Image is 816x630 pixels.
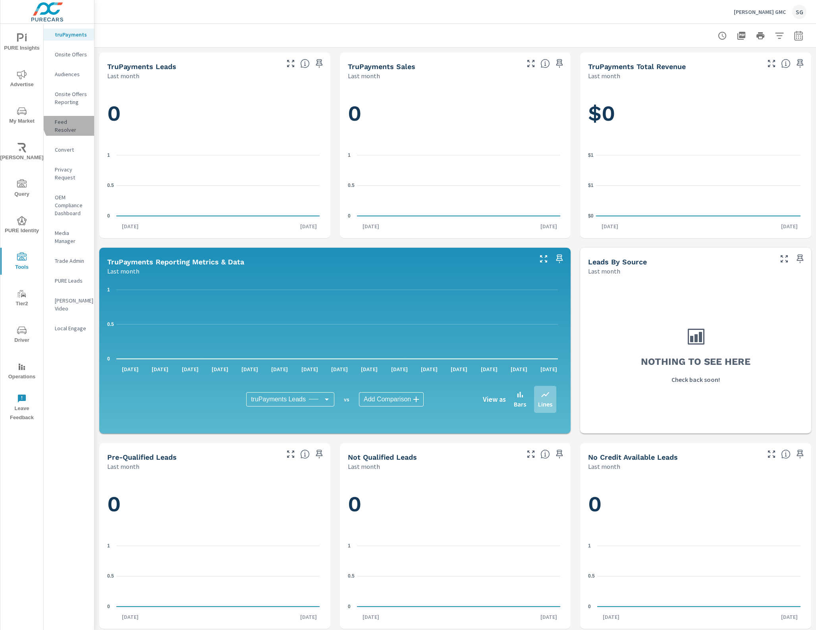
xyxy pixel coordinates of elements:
p: [DATE] [146,365,174,373]
text: 0.5 [107,322,114,327]
p: Onsite Offers [55,50,88,58]
span: Save this to your personalized report [794,448,806,460]
p: Convert [55,146,88,154]
h5: truPayments Leads [107,62,176,71]
p: Lines [538,399,552,409]
text: 1 [107,287,110,293]
span: Save this to your personalized report [794,252,806,265]
text: 0.5 [107,183,114,188]
p: Last month [348,71,380,81]
h5: No Credit Available Leads [588,453,678,461]
p: [DATE] [535,365,563,373]
p: [DATE] [116,613,144,621]
h5: Not Qualified Leads [348,453,417,461]
p: [DATE] [236,365,264,373]
div: [PERSON_NAME] Video [44,295,94,314]
p: Bars [514,399,526,409]
button: Make Fullscreen [525,448,537,460]
h1: 0 [348,100,563,127]
p: Last month [588,71,620,81]
span: truPayments Leads [251,395,306,403]
p: Last month [348,462,380,471]
p: [PERSON_NAME] Video [55,297,88,312]
span: A lead that has been submitted but has not gone through the credit application process. [781,449,791,459]
p: [DATE] [505,365,533,373]
span: Advertise [3,70,41,89]
h5: truPayments Total Revenue [588,62,686,71]
span: Leave Feedback [3,394,41,422]
p: [DATE] [415,365,443,373]
span: Save this to your personalized report [553,57,566,70]
p: [DATE] [596,222,624,230]
p: PURE Leads [55,277,88,285]
div: SG [792,5,806,19]
p: Last month [588,266,620,276]
text: 0 [348,604,351,609]
text: 0.5 [348,183,355,188]
text: 1 [107,152,110,158]
span: Save this to your personalized report [313,448,326,460]
button: Make Fullscreen [284,448,297,460]
div: OEM Compliance Dashboard [44,191,94,219]
span: Save this to your personalized report [313,57,326,70]
p: [DATE] [326,365,353,373]
span: Driver [3,326,41,345]
div: Add Comparison [359,392,424,407]
p: [DATE] [535,613,563,621]
p: truPayments [55,31,88,39]
button: Make Fullscreen [284,57,297,70]
p: Last month [588,462,620,471]
text: 0 [588,604,591,609]
button: Make Fullscreen [778,252,791,265]
text: $1 [588,183,594,188]
div: Convert [44,144,94,156]
button: Select Date Range [791,28,806,44]
div: Privacy Request [44,164,94,183]
h5: Leads By Source [588,258,647,266]
p: Trade Admin [55,257,88,265]
div: Onsite Offers [44,48,94,60]
div: nav menu [0,24,43,426]
h1: 0 [107,100,322,127]
p: OEM Compliance Dashboard [55,193,88,217]
span: Operations [3,362,41,381]
p: Last month [107,266,139,276]
span: The number of truPayments leads. [300,59,310,68]
text: $0 [588,213,594,219]
div: truPayments [44,29,94,40]
button: Print Report [752,28,768,44]
text: 1 [107,543,110,549]
button: Make Fullscreen [765,448,778,460]
div: Media Manager [44,227,94,247]
div: PURE Leads [44,275,94,287]
span: Save this to your personalized report [553,252,566,265]
p: [DATE] [535,222,563,230]
p: [DATE] [775,613,803,621]
span: Number of sales matched to a truPayments lead. [Source: This data is sourced from the dealer's DM... [540,59,550,68]
span: My Market [3,106,41,126]
h3: Nothing to see here [641,355,750,368]
text: 1 [588,543,591,549]
div: Feed Resolver [44,116,94,136]
p: [DATE] [775,222,803,230]
p: Last month [107,462,139,471]
h1: 0 [107,491,322,518]
div: truPayments Leads [246,392,334,407]
p: Audiences [55,70,88,78]
text: 0 [107,604,110,609]
span: PURE Insights [3,33,41,53]
p: [DATE] [355,365,383,373]
p: [PERSON_NAME] GMC [734,8,786,15]
div: Audiences [44,68,94,80]
text: 0.5 [348,573,355,579]
p: [DATE] [295,613,322,621]
span: [PERSON_NAME] [3,143,41,162]
p: [DATE] [206,365,234,373]
button: Make Fullscreen [765,57,778,70]
text: 0 [348,213,351,219]
text: 0 [107,213,110,219]
p: [DATE] [295,222,322,230]
button: Make Fullscreen [525,57,537,70]
span: Save this to your personalized report [553,448,566,460]
div: Trade Admin [44,255,94,267]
